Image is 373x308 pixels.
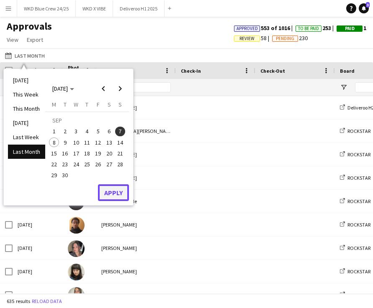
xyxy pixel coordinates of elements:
[96,283,176,306] div: [PERSON_NAME]
[30,297,64,306] button: Reload data
[239,36,255,41] span: Review
[82,148,93,159] button: 18-09-2025
[49,159,59,170] button: 22-09-2025
[115,137,126,148] button: 14-09-2025
[115,159,126,170] button: 28-09-2025
[3,51,46,61] button: Last Month
[49,159,59,169] span: 22
[96,190,176,213] div: Mokore Olarinde
[347,128,370,134] span: ROCKSTAR
[60,171,70,181] span: 30
[340,221,370,228] a: ROCKSTAR
[3,34,22,45] a: View
[118,101,122,108] span: S
[64,101,67,108] span: T
[59,170,70,181] button: 30-09-2025
[93,137,103,148] button: 12-09-2025
[49,148,59,158] span: 15
[296,24,337,32] span: 253
[71,159,82,170] button: 24-09-2025
[49,126,59,137] button: 01-09-2025
[71,159,81,169] span: 24
[8,116,45,130] li: [DATE]
[60,127,70,137] span: 2
[97,101,100,108] span: F
[93,159,103,169] span: 26
[115,148,125,158] span: 21
[93,148,103,158] span: 19
[23,34,46,45] a: Export
[59,148,70,159] button: 16-09-2025
[93,148,103,159] button: 19-09-2025
[71,126,82,137] button: 03-09-2025
[60,159,70,169] span: 23
[96,166,176,189] div: [PERSON_NAME]
[104,137,114,148] span: 13
[60,148,70,158] span: 16
[74,101,78,108] span: W
[27,36,43,43] span: Export
[347,151,370,158] span: ROCKSTAR
[347,292,370,298] span: ROCKSTAR
[13,260,63,283] div: [DATE]
[49,137,59,148] button: 08-09-2025
[98,184,129,201] button: Apply
[347,221,370,228] span: ROCKSTAR
[82,159,93,170] button: 25-09-2025
[237,26,258,31] span: Approved
[181,68,201,74] span: Check-In
[108,101,111,108] span: S
[82,137,92,148] span: 11
[340,198,370,204] a: ROCKSTAR
[101,68,115,74] span: Name
[96,260,176,283] div: [PERSON_NAME]
[347,198,370,204] span: ROCKSTAR
[116,82,171,92] input: Name Filter Input
[103,126,114,137] button: 06-09-2025
[115,159,125,169] span: 28
[347,245,370,251] span: ROCKSTAR
[93,126,103,137] button: 05-09-2025
[8,87,45,102] li: This Week
[340,175,370,181] a: ROCKSTAR
[49,137,59,148] span: 8
[104,127,114,137] span: 6
[82,137,93,148] button: 11-09-2025
[340,151,370,158] a: ROCKSTAR
[7,36,18,43] span: View
[96,213,176,236] div: [PERSON_NAME]
[49,171,59,181] span: 29
[52,101,56,108] span: M
[71,148,82,159] button: 17-09-2025
[18,68,29,74] span: Date
[49,148,59,159] button: 15-09-2025
[68,64,81,77] span: Photo
[366,2,370,8] span: 3
[112,80,129,97] button: Next month
[340,245,370,251] a: ROCKSTAR
[68,287,85,304] img: Heather Hryb
[340,84,347,91] button: Open Filter Menu
[8,102,45,116] li: This Month
[59,137,70,148] button: 09-09-2025
[347,175,370,181] span: ROCKSTAR
[103,159,114,170] button: 27-09-2025
[59,159,70,170] button: 23-09-2025
[359,3,369,13] a: 3
[49,81,77,96] button: Choose month and year
[13,213,63,236] div: [DATE]
[85,101,88,108] span: T
[337,24,366,32] span: 1
[95,80,112,97] button: Previous month
[103,137,114,148] button: 13-09-2025
[68,240,85,257] img: Kaytlin Gul
[115,148,126,159] button: 21-09-2025
[340,128,370,134] a: ROCKSTAR
[272,34,308,42] span: 230
[82,126,93,137] button: 04-09-2025
[115,126,126,137] button: 07-09-2025
[93,137,103,148] span: 12
[234,34,272,42] span: 58
[298,26,319,31] span: To Be Paid
[104,148,114,158] span: 20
